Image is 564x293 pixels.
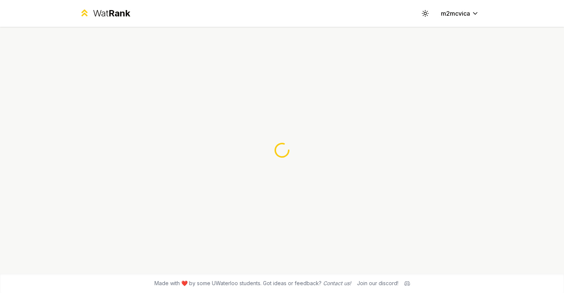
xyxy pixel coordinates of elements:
span: m2mcvica [441,9,470,18]
button: m2mcvica [435,7,485,20]
div: Join our discord! [357,280,398,287]
span: Made with ❤️ by some UWaterloo students. Got ideas or feedback? [154,280,351,287]
div: Wat [93,7,130,19]
a: WatRank [79,7,130,19]
span: Rank [109,8,130,19]
a: Contact us! [323,280,351,286]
